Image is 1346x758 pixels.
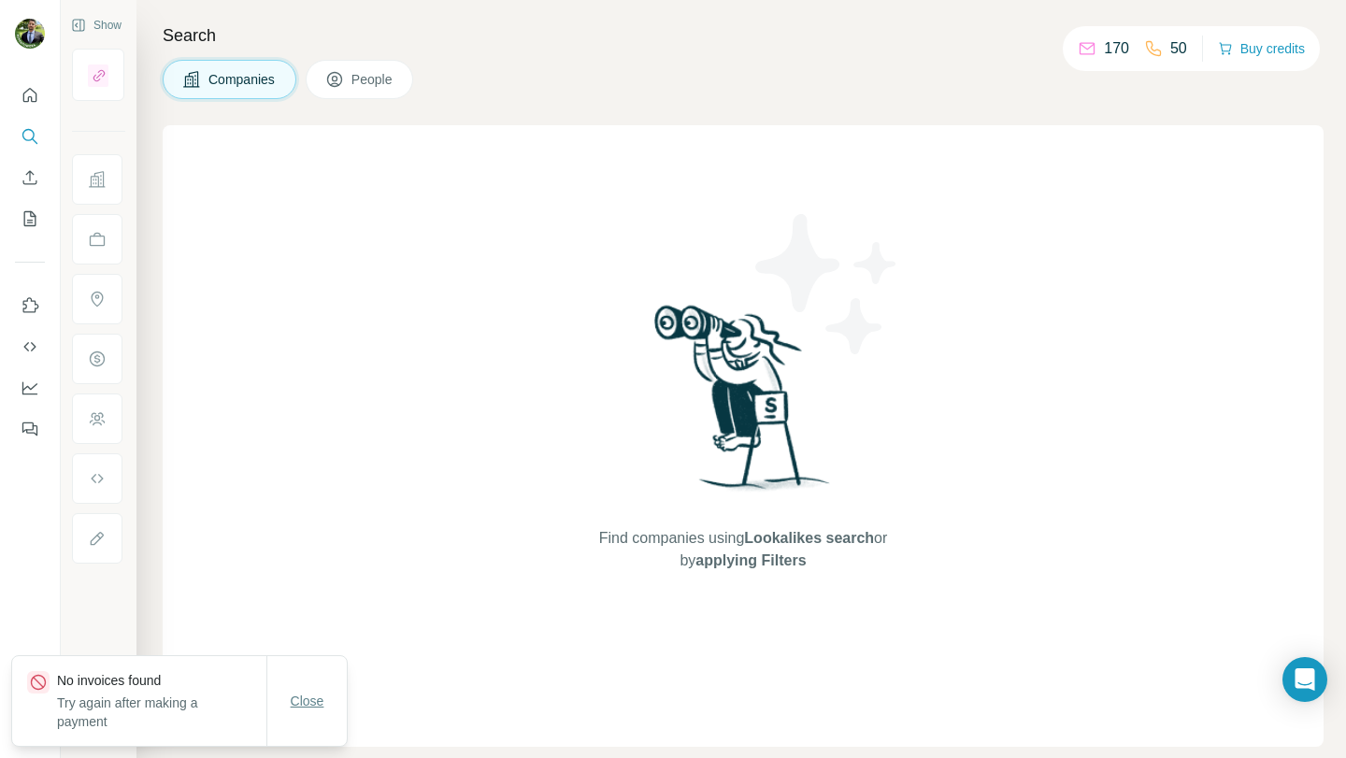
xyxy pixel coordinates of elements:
button: Quick start [15,79,45,112]
button: Show [58,11,135,39]
p: 50 [1170,37,1187,60]
img: Surfe Illustration - Stars [743,200,911,368]
button: Use Surfe on LinkedIn [15,289,45,322]
div: Open Intercom Messenger [1282,657,1327,702]
button: Close [278,684,337,718]
span: People [351,70,394,89]
span: Lookalikes search [744,530,874,546]
button: My lists [15,202,45,236]
button: Dashboard [15,371,45,405]
p: 170 [1104,37,1129,60]
img: Avatar [15,19,45,49]
button: Use Surfe API [15,330,45,364]
button: Enrich CSV [15,161,45,194]
button: Search [15,120,45,153]
span: applying Filters [695,552,806,568]
h4: Search [163,22,1324,49]
span: Find companies using or by [594,527,893,572]
span: Close [291,692,324,710]
p: No invoices found [57,671,266,690]
span: Companies [208,70,277,89]
p: Try again after making a payment [57,694,266,731]
button: Buy credits [1218,36,1305,62]
button: Feedback [15,412,45,446]
img: Surfe Illustration - Woman searching with binoculars [646,300,840,508]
